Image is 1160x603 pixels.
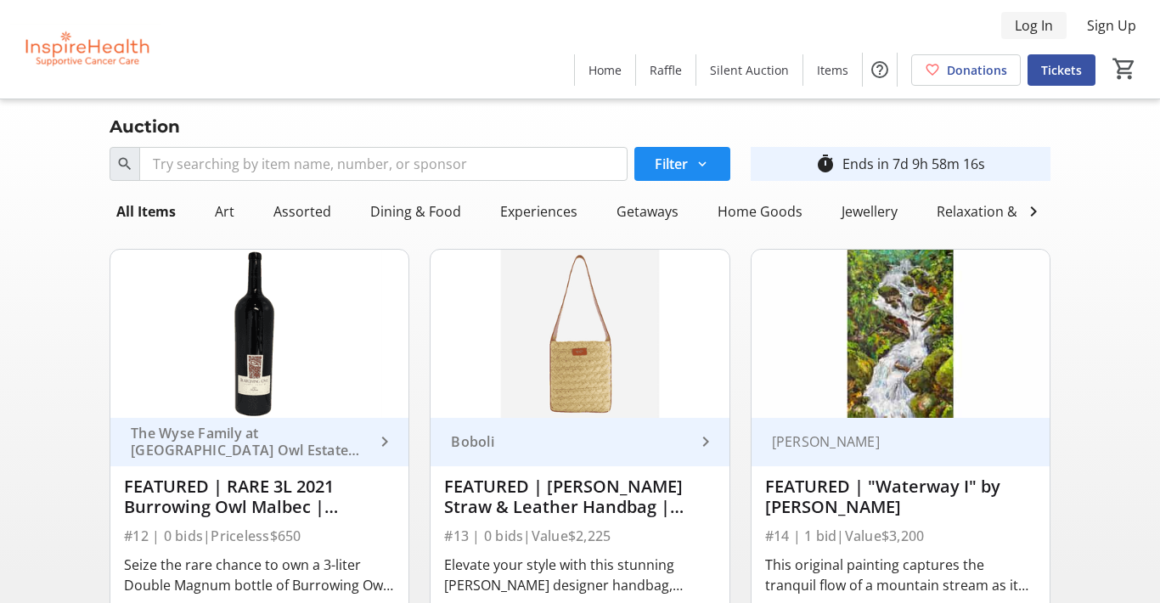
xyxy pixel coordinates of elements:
div: Dining & Food [363,194,468,228]
span: Donations [947,61,1007,79]
a: Tickets [1028,54,1095,86]
img: FEATURED | Giambattista Valli Straw & Leather Handbag | Boboli Retail Group [431,250,729,418]
div: Relaxation & Self Care [930,194,1084,228]
span: Log In [1015,15,1053,36]
a: The Wyse Family at [GEOGRAPHIC_DATA] Owl Estate Winery [110,418,408,466]
div: Ends in 7d 9h 58m 16s [842,154,985,174]
div: Seize the rare chance to own a 3-liter Double Magnum bottle of Burrowing Owl Estate Winery’s 2021... [124,555,395,595]
button: Filter [634,147,730,181]
mat-icon: keyboard_arrow_right [374,431,395,452]
mat-icon: timer_outline [815,154,836,174]
button: Help [863,53,897,87]
a: Home [575,54,635,86]
div: FEATURED | RARE 3L 2021 Burrowing Owl Malbec | Priceless [124,476,395,517]
span: Filter [655,154,688,174]
div: Art [208,194,241,228]
button: Sign Up [1073,12,1150,39]
div: The Wyse Family at [GEOGRAPHIC_DATA] Owl Estate Winery [124,425,374,459]
span: Items [817,61,848,79]
span: Home [588,61,622,79]
button: Log In [1001,12,1067,39]
div: Home Goods [711,194,809,228]
a: Items [803,54,862,86]
button: Cart [1109,54,1140,84]
div: Experiences [493,194,584,228]
div: Assorted [267,194,338,228]
div: Jewellery [835,194,904,228]
a: Boboli [431,418,729,466]
img: InspireHealth Supportive Cancer Care's Logo [10,7,161,92]
span: Sign Up [1087,15,1136,36]
a: Silent Auction [696,54,802,86]
div: Auction [99,113,190,140]
mat-icon: keyboard_arrow_right [695,431,716,452]
a: Donations [911,54,1021,86]
div: [PERSON_NAME] [765,433,1016,450]
span: Tickets [1041,61,1082,79]
div: #13 | 0 bids | Value $2,225 [444,524,715,548]
div: #12 | 0 bids | Priceless $650 [124,524,395,548]
span: Raffle [650,61,682,79]
div: Getaways [610,194,685,228]
a: Raffle [636,54,695,86]
div: All Items [110,194,183,228]
div: Elevate your style with this stunning [PERSON_NAME] designer handbag, blending timeless elegance ... [444,555,715,595]
img: FEATURED | "Waterway I" by Warren Goodman [752,250,1050,418]
span: Silent Auction [710,61,789,79]
input: Try searching by item name, number, or sponsor [139,147,627,181]
div: #14 | 1 bid | Value $3,200 [765,524,1036,548]
div: FEATURED | "Waterway I" by [PERSON_NAME] [765,476,1036,517]
img: FEATURED | RARE 3L 2021 Burrowing Owl Malbec | Priceless [110,250,408,418]
div: Boboli [444,433,695,450]
div: This original painting captures the tranquil flow of a mountain stream as it winds through a lush... [765,555,1036,595]
div: FEATURED | [PERSON_NAME] Straw & Leather Handbag | Boboli Retail Group [444,476,715,517]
